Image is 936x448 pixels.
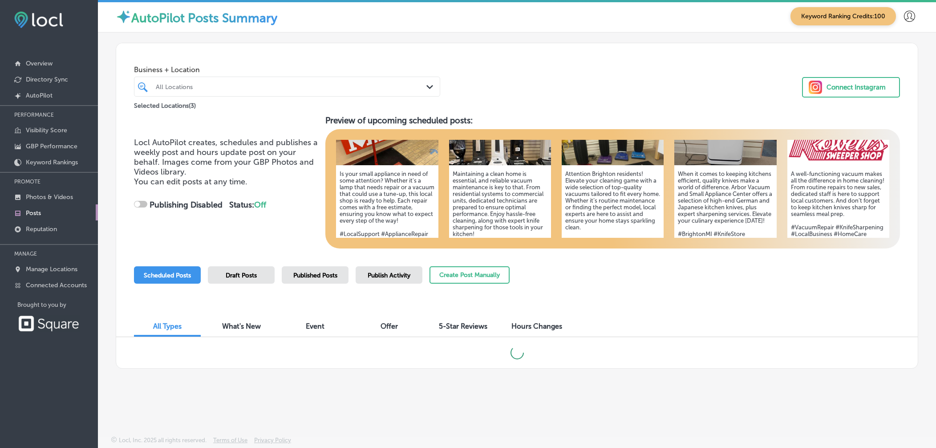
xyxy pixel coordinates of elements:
h5: Attention Brighton residents! Elevate your cleaning game with a wide selection of top-quality vac... [565,171,660,257]
span: Hours Changes [511,322,562,330]
strong: Publishing Disabled [150,200,223,210]
span: Published Posts [293,272,337,279]
span: What's New [222,322,261,330]
img: 172046980921eba577-43b0-46ee-bb34-958a5690082b_IMG_20220112_143155720.jpg [562,121,664,165]
h5: Maintaining a clean home is essential, and reliable vacuum maintenance is key to that. From resid... [453,171,547,264]
span: Publish Activity [368,272,410,279]
span: All Types [153,322,182,330]
img: 17204698378695d815-87f9-4141-8ae7-93b548b78b92_2024-04-18.png [787,121,889,165]
a: Privacy Policy [254,437,291,448]
p: Reputation [26,225,57,233]
h3: Preview of upcoming scheduled posts: [325,115,900,126]
span: Keyword Ranking Credits: 100 [790,7,896,25]
a: Terms of Use [213,437,247,448]
h5: Is your small appliance in need of some attention? Whether it's a lamp that needs repair or a vac... [340,171,434,251]
p: GBP Performance [26,143,77,150]
span: Locl AutoPilot creates, schedules and publishes a weekly post and hours update post on your behal... [134,138,318,177]
img: Square [17,315,80,332]
span: Event [306,322,324,330]
button: Connect Instagram [802,77,900,98]
p: Visibility Score [26,126,67,134]
p: Photos & Videos [26,193,73,201]
span: Business + Location [134,65,440,74]
button: Create Post Manually [430,266,510,284]
span: Off [254,200,266,210]
img: autopilot-icon [116,9,131,24]
span: You can edit posts at any time. [134,177,247,187]
p: AutoPilot [26,92,53,99]
label: AutoPilot Posts Summary [131,11,277,25]
img: 1720469818c8e7ba8a-527e-46d5-8e02-de3bf0c21680_2024-05-09.jpg [449,121,551,165]
p: Brought to you by [17,301,98,308]
div: Connect Instagram [827,81,886,94]
span: Draft Posts [226,272,257,279]
div: All Locations [156,83,427,90]
p: Posts [26,209,41,217]
p: Selected Locations ( 3 ) [134,98,196,110]
p: Overview [26,60,53,67]
span: Offer [381,322,398,330]
span: Scheduled Posts [144,272,191,279]
p: Directory Sync [26,76,68,83]
strong: Status: [229,200,266,210]
span: 5-Star Reviews [439,322,487,330]
img: fda3e92497d09a02dc62c9cd864e3231.png [14,12,63,28]
p: Locl, Inc. 2025 all rights reserved. [119,437,207,444]
h5: When it comes to keeping kitchens efficient, quality knives make a world of difference. Arbor Vac... [678,171,773,251]
p: Manage Locations [26,265,77,273]
h5: A well-functioning vacuum makes all the difference in home cleaning! From routine repairs to new ... [791,171,886,244]
p: Keyword Rankings [26,159,78,166]
img: 1720469862ea419f13-7cf1-499f-a9a0-32437b1fab69_2022-02-17.jpg [336,121,438,165]
img: 1720469805fbadc55a-3f4b-420f-a201-f60bb0234958_IMG_20220113_173055999.jpg [674,121,776,165]
p: Connected Accounts [26,281,87,289]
